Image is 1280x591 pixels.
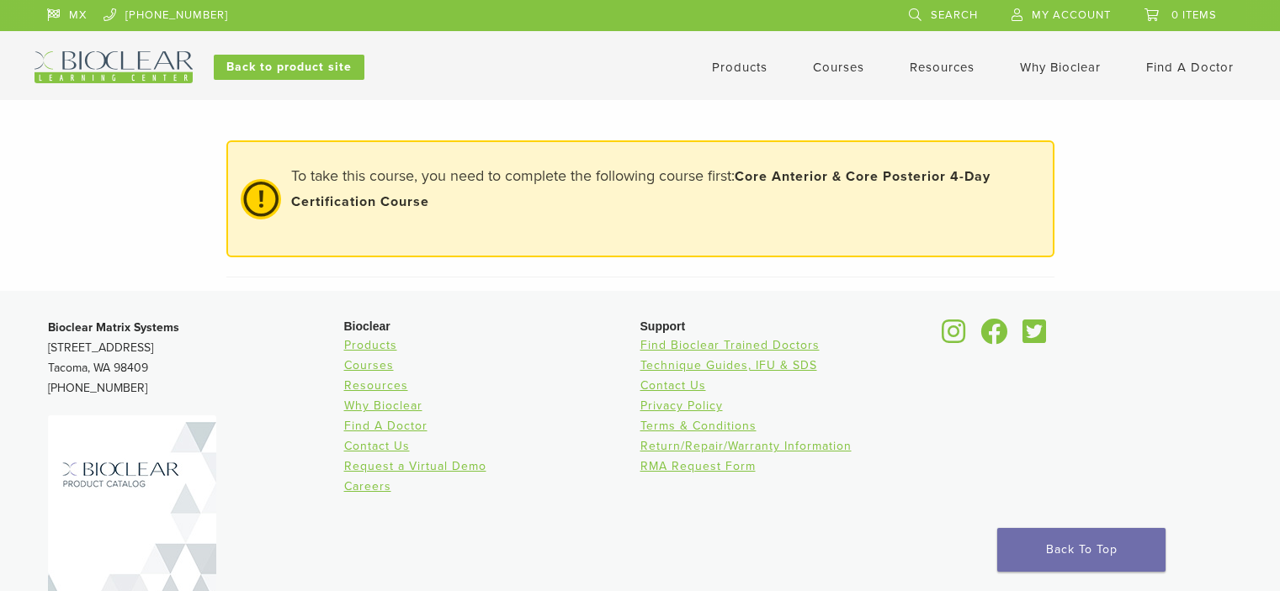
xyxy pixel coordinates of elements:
[640,378,706,393] a: Contact Us
[640,398,723,413] a: Privacy Policy
[931,8,978,22] span: Search
[640,459,756,473] a: RMA Request Form
[48,318,344,398] p: [STREET_ADDRESS] Tacoma, WA 98409 [PHONE_NUMBER]
[640,358,817,372] a: Technique Guides, IFU & SDS
[975,329,1014,346] a: Bioclear
[344,419,428,433] a: Find A Doctor
[1146,60,1234,75] a: Find A Doctor
[344,398,422,413] a: Why Bioclear
[1020,60,1101,75] a: Why Bioclear
[640,319,686,333] span: Support
[997,528,1166,572] a: Back To Top
[813,60,864,75] a: Courses
[344,319,390,333] span: Bioclear
[937,329,972,346] a: Bioclear
[344,358,394,372] a: Courses
[214,55,364,80] a: Back to product site
[48,320,179,335] strong: Bioclear Matrix Systems
[344,479,391,493] a: Careers
[640,338,820,352] a: Find Bioclear Trained Doctors
[35,51,193,83] img: Bioclear
[910,60,975,75] a: Resources
[1171,8,1217,22] span: 0 items
[640,439,852,453] a: Return/Repair/Warranty Information
[344,338,397,352] a: Products
[712,60,767,75] a: Products
[344,378,408,393] a: Resources
[291,163,1040,214] p: To take this course, you need to complete the following course first:
[640,419,757,433] a: Terms & Conditions
[344,459,486,473] a: Request a Virtual Demo
[1032,8,1111,22] span: My Account
[344,439,410,453] a: Contact Us
[1017,329,1053,346] a: Bioclear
